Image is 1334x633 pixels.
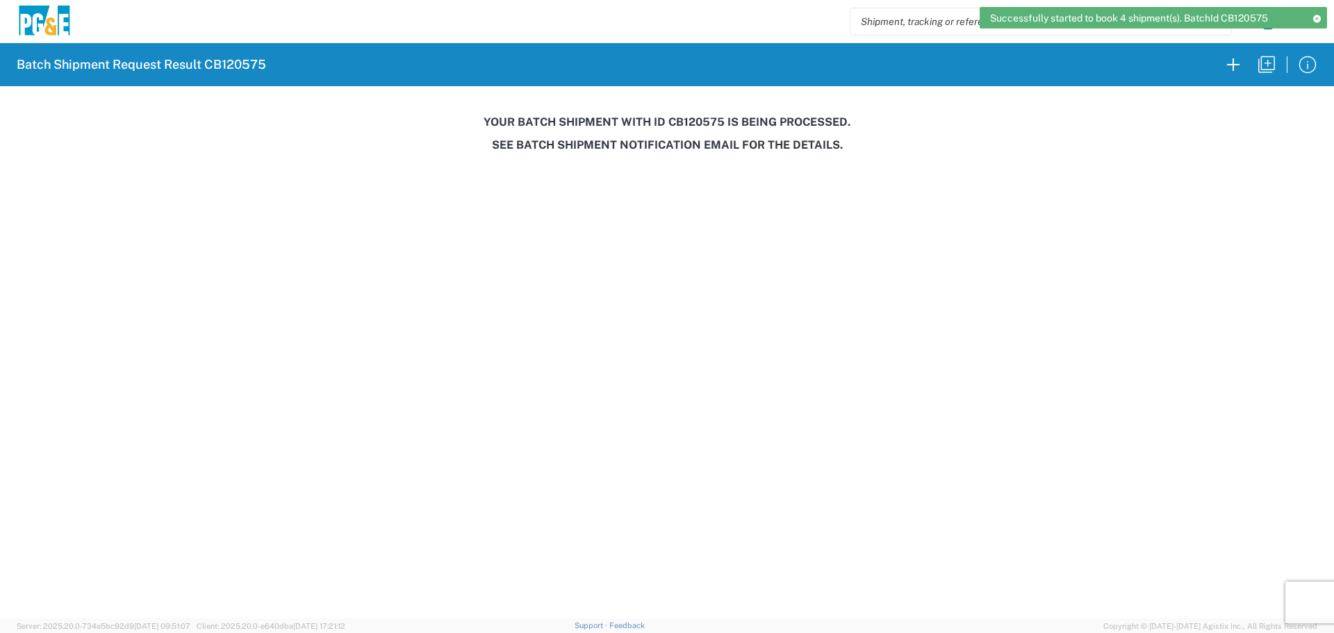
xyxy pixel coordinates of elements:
[17,6,72,38] img: pge
[1103,620,1317,632] span: Copyright © [DATE]-[DATE] Agistix Inc., All Rights Reserved
[293,622,345,630] span: [DATE] 17:21:12
[197,622,345,630] span: Client: 2025.20.0-e640dba
[575,621,609,630] a: Support
[10,138,1324,151] h3: See Batch Shipment Notification email for the details.
[850,8,1210,35] input: Shipment, tracking or reference number
[990,12,1268,24] span: Successfully started to book 4 shipment(s). BatchId CB120575
[609,621,645,630] a: Feedback
[17,56,266,73] h2: Batch Shipment Request Result CB120575
[134,622,190,630] span: [DATE] 09:51:07
[10,115,1324,129] h3: Your batch shipment with id CB120575 is being processed.
[17,622,190,630] span: Server: 2025.20.0-734e5bc92d9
